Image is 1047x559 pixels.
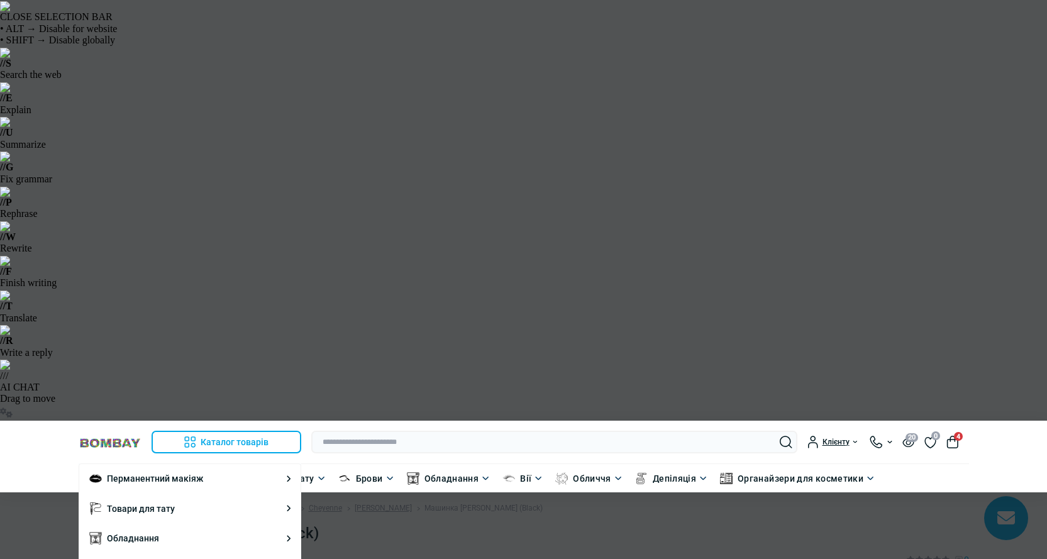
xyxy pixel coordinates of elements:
a: Обладнання [107,531,159,545]
a: Обладнання [424,472,479,485]
a: Депіляція [653,472,696,485]
img: BOMBAY [79,437,141,449]
a: Органайзери для косметики [738,472,863,485]
img: Вії [502,472,515,485]
img: Органайзери для косметики [720,472,733,485]
a: Товари для тату [107,502,175,516]
img: Брови [338,472,351,485]
span: 4 [954,432,963,441]
button: Каталог товарів [152,431,301,453]
a: Вії [520,472,531,485]
span: 20 [906,433,918,442]
img: Обличчя [555,472,568,485]
a: 0 [924,435,936,449]
span: 0 [931,431,940,440]
img: Обладнання [407,472,419,485]
a: Перманентний макіяж [107,472,203,485]
a: Обличчя [573,472,611,485]
button: Search [780,436,792,448]
a: Брови [356,472,383,485]
img: Депіляція [635,472,648,485]
button: 20 [902,437,914,448]
button: 4 [946,436,959,448]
